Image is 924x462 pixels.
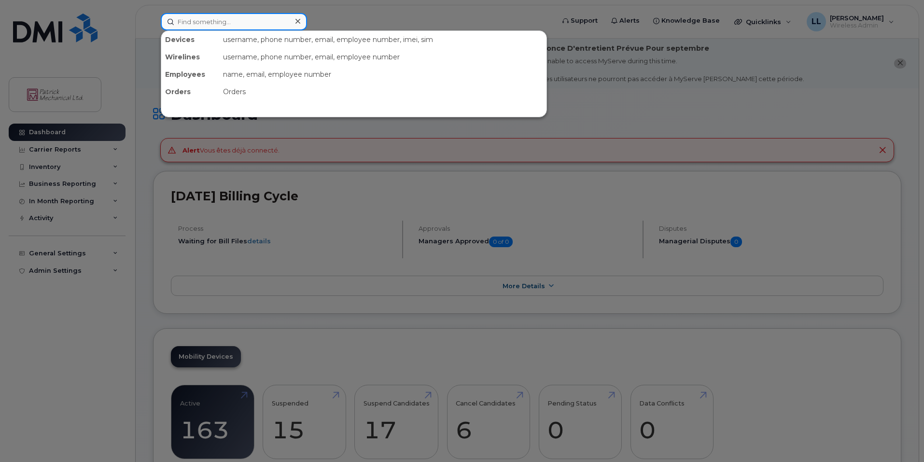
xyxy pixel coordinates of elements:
[219,48,546,66] div: username, phone number, email, employee number
[161,83,219,100] div: Orders
[161,48,219,66] div: Wirelines
[219,66,546,83] div: name, email, employee number
[161,31,219,48] div: Devices
[161,66,219,83] div: Employees
[219,31,546,48] div: username, phone number, email, employee number, imei, sim
[219,83,546,100] div: Orders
